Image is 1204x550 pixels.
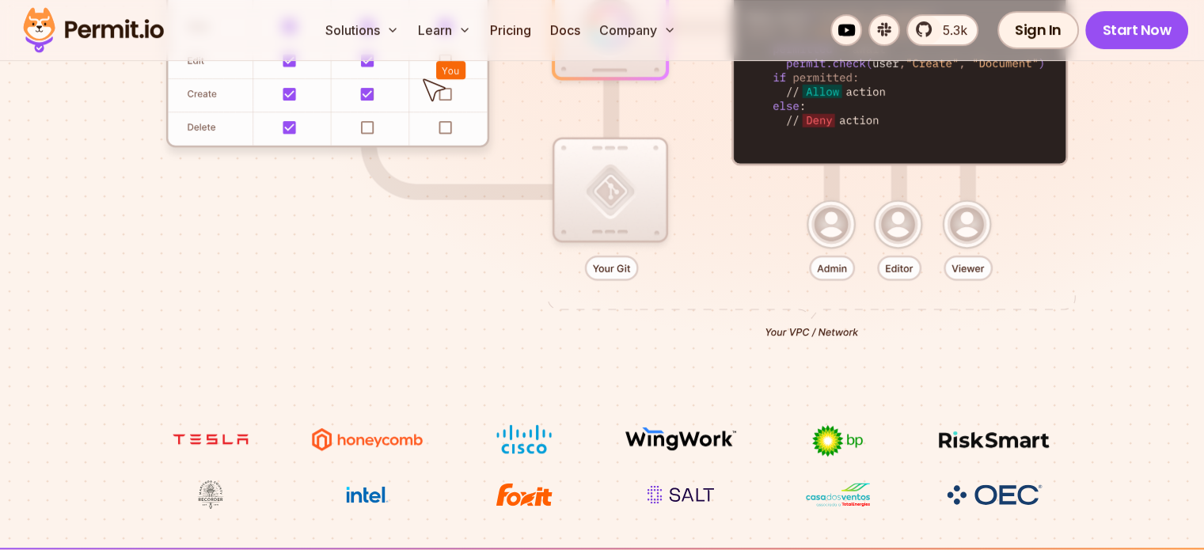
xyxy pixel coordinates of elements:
[997,11,1079,49] a: Sign In
[151,480,270,510] img: Maricopa County Recorder\'s Office
[778,480,897,510] img: Casa dos Ventos
[621,480,740,510] img: salt
[151,424,270,454] img: tesla
[593,14,682,46] button: Company
[465,480,583,510] img: Foxit
[308,424,427,454] img: Honeycomb
[16,3,171,57] img: Permit logo
[621,424,740,454] img: Wingwork
[933,21,967,40] span: 5.3k
[906,14,978,46] a: 5.3k
[544,14,587,46] a: Docs
[944,482,1045,507] img: OEC
[1085,11,1189,49] a: Start Now
[484,14,537,46] a: Pricing
[778,424,897,457] img: bp
[412,14,477,46] button: Learn
[308,480,427,510] img: Intel
[935,424,1054,454] img: Risksmart
[319,14,405,46] button: Solutions
[465,424,583,454] img: Cisco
